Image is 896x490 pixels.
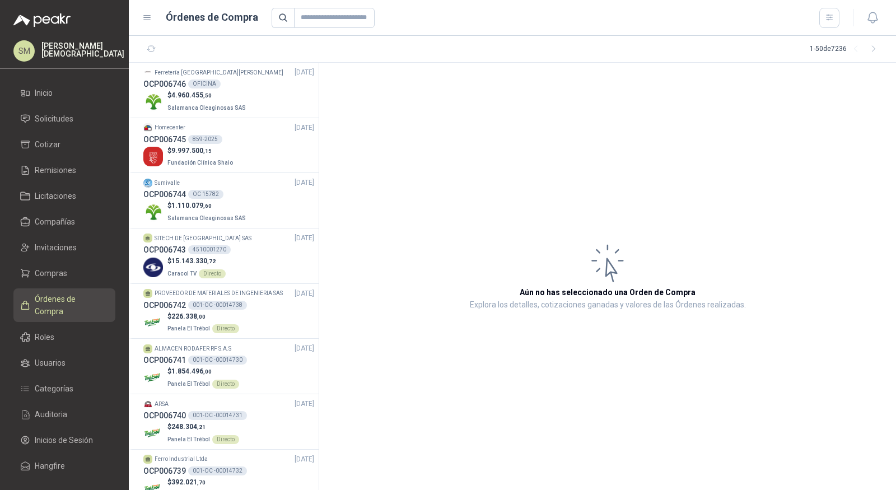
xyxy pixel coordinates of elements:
img: Company Logo [143,147,163,166]
a: Categorías [13,378,115,399]
a: Inicios de Sesión [13,430,115,451]
img: Company Logo [143,313,163,333]
span: ,00 [197,314,206,320]
p: [PERSON_NAME] [DEMOGRAPHIC_DATA] [41,42,124,58]
h3: OCP006740 [143,409,186,422]
div: Directo [212,380,239,389]
span: Remisiones [35,164,76,176]
span: ,72 [207,258,216,264]
a: Roles [13,326,115,348]
span: Panela El Trébol [167,325,210,332]
span: Auditoria [35,408,67,421]
div: SM [13,40,35,62]
span: Inicio [35,87,53,99]
img: Company Logo [143,258,163,277]
div: 859-2025 [188,135,222,144]
span: ,50 [203,92,212,99]
h3: OCP006739 [143,465,186,477]
span: Roles [35,331,54,343]
a: Company LogoHomecenter[DATE] OCP006745859-2025Company Logo$9.997.500,15Fundación Clínica Shaio [143,123,314,169]
h3: OCP006745 [143,133,186,146]
p: $ [167,90,248,101]
span: [DATE] [295,288,314,299]
span: 1.110.079 [171,202,212,209]
span: Fundación Clínica Shaio [167,160,233,166]
span: Caracol TV [167,270,197,277]
p: Explora los detalles, cotizaciones ganadas y valores de las Órdenes realizadas. [470,298,746,312]
span: Panela El Trébol [167,381,210,387]
h1: Órdenes de Compra [166,10,258,25]
h3: OCP006741 [143,354,186,366]
h3: OCP006743 [143,244,186,256]
span: Categorías [35,382,73,395]
span: Licitaciones [35,190,76,202]
a: ALMACEN RODAFER RF S.A.S[DATE] OCP006741001-OC -00014730Company Logo$1.854.496,00Panela El Trébol... [143,343,314,389]
span: Cotizar [35,138,60,151]
span: [DATE] [295,67,314,78]
span: Invitaciones [35,241,77,254]
img: Company Logo [143,68,152,77]
p: Ferro Industrial Ltda [155,455,208,464]
span: Compras [35,267,67,279]
img: Company Logo [143,123,152,132]
h3: OCP006742 [143,299,186,311]
p: PROVEEDOR DE MATERIALES DE INGENIERIA SAS [155,289,283,298]
p: $ [167,146,235,156]
a: Compañías [13,211,115,232]
a: PROVEEDOR DE MATERIALES DE INGENIERIA SAS[DATE] OCP006742001-OC -00014738Company Logo$226.338,00P... [143,288,314,334]
p: Homecenter [155,123,185,132]
p: $ [167,256,226,267]
span: 9.997.500 [171,147,212,155]
span: 226.338 [171,312,206,320]
span: Salamanca Oleaginosas SAS [167,215,246,221]
div: OC 15782 [188,190,223,199]
div: 1 - 50 de 7236 [810,40,883,58]
a: Cotizar [13,134,115,155]
span: ,15 [203,148,212,154]
span: ,70 [197,479,206,486]
span: [DATE] [295,343,314,354]
span: 392.021 [171,478,206,486]
a: Auditoria [13,404,115,425]
p: SITECH DE [GEOGRAPHIC_DATA] SAS [155,234,251,243]
img: Company Logo [143,400,152,409]
h3: OCP006744 [143,188,186,200]
span: Panela El Trébol [167,436,210,442]
a: Remisiones [13,160,115,181]
span: 15.143.330 [171,257,216,265]
img: Company Logo [143,423,163,443]
a: SITECH DE [GEOGRAPHIC_DATA] SAS[DATE] OCP0067434510001270Company Logo$15.143.330,72Caracol TVDirecto [143,233,314,279]
span: 4.960.455 [171,91,212,99]
span: ,00 [203,368,212,375]
p: Sumivalle [155,179,180,188]
a: Órdenes de Compra [13,288,115,322]
span: 1.854.496 [171,367,212,375]
span: ,60 [203,203,212,209]
span: ,21 [197,424,206,430]
img: Company Logo [143,179,152,188]
span: [DATE] [295,178,314,188]
p: $ [167,366,239,377]
p: $ [167,200,248,211]
span: Compañías [35,216,75,228]
a: Licitaciones [13,185,115,207]
a: Usuarios [13,352,115,374]
span: Usuarios [35,357,66,369]
img: Company Logo [143,202,163,222]
a: Company LogoSumivalle[DATE] OCP006744OC 15782Company Logo$1.110.079,60Salamanca Oleaginosas SAS [143,178,314,223]
a: Compras [13,263,115,284]
p: $ [167,422,239,432]
a: Company LogoARSA[DATE] OCP006740001-OC -00014731Company Logo$248.304,21Panela El TrébolDirecto [143,399,314,445]
img: Company Logo [143,92,163,111]
span: [DATE] [295,399,314,409]
img: Company Logo [143,368,163,388]
div: Directo [199,269,226,278]
h3: OCP006746 [143,78,186,90]
a: Hangfire [13,455,115,477]
span: Inicios de Sesión [35,434,93,446]
a: Company LogoFerretería [GEOGRAPHIC_DATA][PERSON_NAME][DATE] OCP006746OFICINACompany Logo$4.960.45... [143,67,314,113]
p: $ [167,311,239,322]
span: Solicitudes [35,113,73,125]
span: 248.304 [171,423,206,431]
p: $ [167,477,239,488]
